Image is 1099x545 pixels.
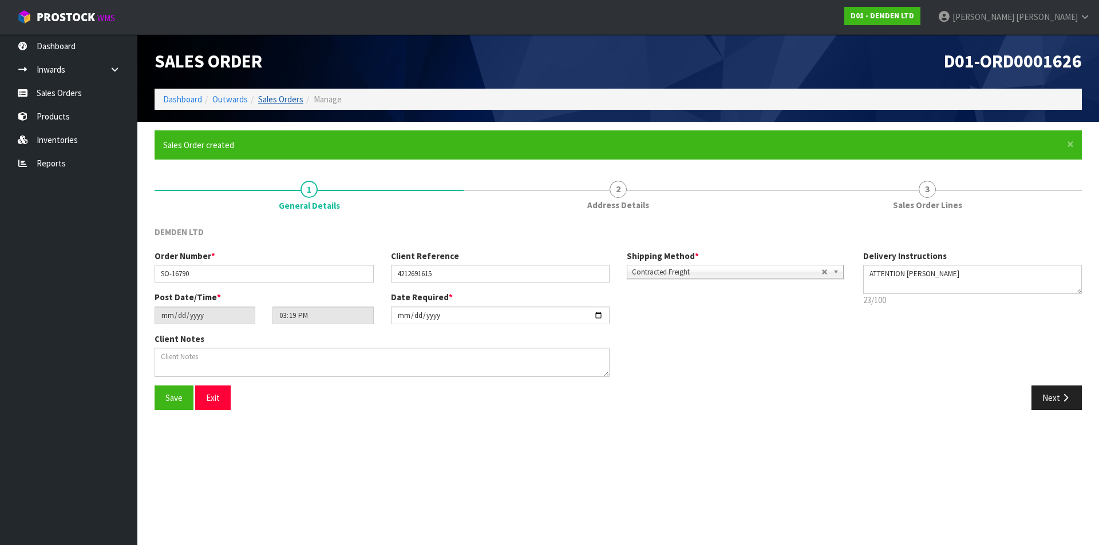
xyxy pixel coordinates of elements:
span: × [1067,136,1074,152]
span: General Details [155,217,1082,419]
span: D01-ORD0001626 [944,50,1082,73]
span: 1 [301,181,318,198]
button: Save [155,385,193,410]
label: Client Notes [155,333,204,345]
label: Order Number [155,250,215,262]
span: Sales Order [155,50,262,73]
span: [PERSON_NAME] [1016,11,1078,22]
span: Sales Order created [163,140,234,150]
strong: D01 - DEMDEN LTD [851,11,914,21]
input: Client Reference [391,265,610,283]
small: WMS [97,13,115,23]
a: Outwards [212,94,248,105]
label: Post Date/Time [155,291,221,303]
span: Contracted Freight [632,265,821,279]
span: Manage [314,94,342,105]
label: Date Required [391,291,453,303]
label: Client Reference [391,250,459,262]
a: Sales Orders [258,94,303,105]
label: Delivery Instructions [863,250,947,262]
span: [PERSON_NAME] [952,11,1014,22]
span: DEMDEN LTD [155,226,204,237]
span: 3 [919,181,936,198]
img: cube-alt.png [17,10,31,24]
p: 23/100 [863,294,1082,306]
button: Next [1031,385,1082,410]
span: ProStock [37,10,95,25]
span: 2 [610,181,627,198]
span: General Details [279,200,340,212]
span: Sales Order Lines [893,199,962,211]
input: Order Number [155,265,374,283]
button: Exit [195,385,231,410]
label: Shipping Method [627,250,699,262]
span: Save [165,392,183,403]
a: Dashboard [163,94,202,105]
span: Address Details [587,199,649,211]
